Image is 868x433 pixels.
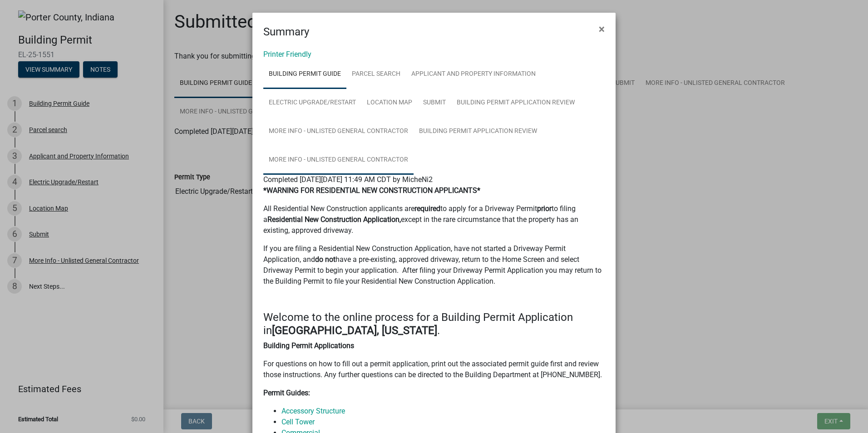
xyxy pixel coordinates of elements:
[406,60,541,89] a: Applicant and Property Information
[537,204,552,213] strong: prior
[263,175,433,184] span: Completed [DATE][DATE] 11:49 AM CDT by MicheNi2
[263,243,605,287] p: If you are filing a Residential New Construction Application, have not started a Driveway Permit ...
[315,255,335,264] strong: do not
[361,89,418,118] a: Location Map
[263,146,414,175] a: More Info - Unlisted General Contractor
[263,359,605,380] p: For questions on how to fill out a permit application, print out the associated permit guide firs...
[272,324,437,337] strong: [GEOGRAPHIC_DATA], [US_STATE]
[346,60,406,89] a: Parcel search
[263,117,414,146] a: More Info - Unlisted General Contractor
[263,203,605,236] p: All Residential New Construction applicants are to apply for a Driveway Permit to filing a except...
[414,117,542,146] a: Building Permit Application Review
[418,89,451,118] a: Submit
[263,89,361,118] a: Electric Upgrade/Restart
[599,23,605,35] span: ×
[263,24,309,40] h4: Summary
[263,389,310,397] strong: Permit Guides:
[451,89,580,118] a: Building Permit Application Review
[263,311,605,337] h4: Welcome to the online process for a Building Permit Application in .
[263,50,311,59] a: Printer Friendly
[414,204,440,213] strong: required
[281,407,345,415] a: Accessory Structure
[592,16,612,42] button: Close
[267,215,401,224] strong: Residential New Construction Application,
[263,186,480,195] strong: *WARNING FOR RESIDENTIAL NEW CONSTRUCTION APPLICANTS*
[281,418,315,426] a: Cell Tower
[263,60,346,89] a: Building Permit Guide
[263,341,354,350] strong: Building Permit Applications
